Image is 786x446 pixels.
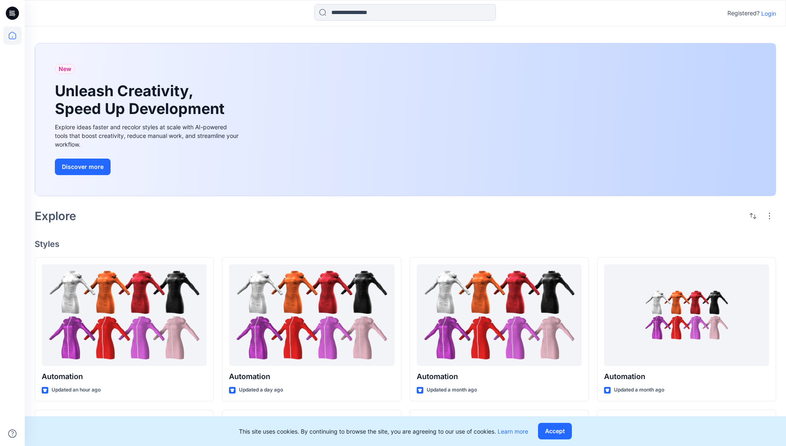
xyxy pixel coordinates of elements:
[498,428,528,435] a: Learn more
[55,159,241,175] a: Discover more
[538,423,572,439] button: Accept
[35,239,776,249] h4: Styles
[35,209,76,223] h2: Explore
[42,264,207,366] a: Automation
[417,371,582,382] p: Automation
[761,9,776,18] p: Login
[427,386,477,394] p: Updated a month ago
[59,64,71,74] span: New
[55,159,111,175] button: Discover more
[239,427,528,436] p: This site uses cookies. By continuing to browse the site, you are agreeing to our use of cookies.
[52,386,101,394] p: Updated an hour ago
[229,371,394,382] p: Automation
[229,264,394,366] a: Automation
[727,8,760,18] p: Registered?
[42,371,207,382] p: Automation
[604,371,769,382] p: Automation
[55,82,228,118] h1: Unleash Creativity, Speed Up Development
[614,386,664,394] p: Updated a month ago
[239,386,283,394] p: Updated a day ago
[604,264,769,366] a: Automation
[417,264,582,366] a: Automation
[55,123,241,149] div: Explore ideas faster and recolor styles at scale with AI-powered tools that boost creativity, red...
